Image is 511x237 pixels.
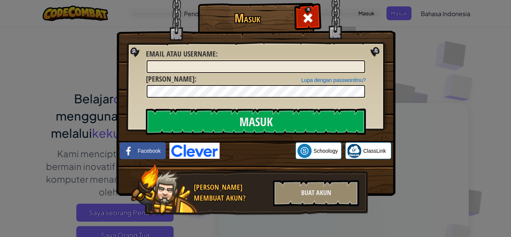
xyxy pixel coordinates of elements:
span: ClassLink [363,147,386,155]
label: : [146,49,218,60]
div: [PERSON_NAME] membuat akun? [194,182,269,203]
img: classlink-logo-small.png [347,144,361,158]
iframe: Sign in with Google Button [220,143,296,159]
span: Facebook [138,147,160,155]
span: Schoology [313,147,338,155]
span: [PERSON_NAME] [146,74,195,84]
div: Buat Akun [273,180,359,206]
img: facebook_small.png [122,144,136,158]
img: clever-logo-blue.png [169,143,220,159]
input: Masuk [146,109,366,135]
a: Lupa dengan passwordmu? [301,77,366,83]
h1: Masuk [200,12,295,25]
span: Email atau username [146,49,216,59]
img: schoology.png [297,144,312,158]
label: : [146,74,196,85]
